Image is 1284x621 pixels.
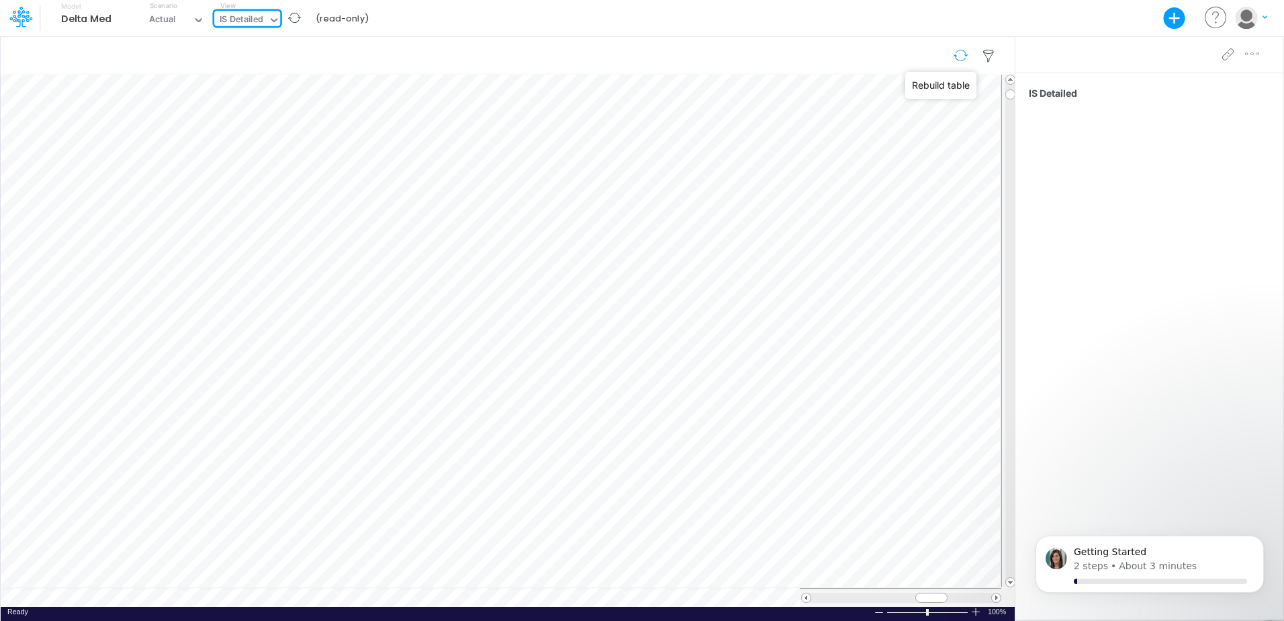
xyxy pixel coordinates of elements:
b: Delta Med [61,13,111,26]
div: IS Detailed [220,13,264,28]
div: In Ready mode [7,607,28,617]
b: (read-only) [316,12,369,24]
div: Zoom [926,609,929,616]
span: 100% [988,607,1008,617]
label: View [220,1,236,11]
div: Zoom [886,607,970,617]
iframe: FastComments [1029,111,1283,297]
span: IS Detailed [1029,86,1275,100]
div: Zoom In [970,607,981,617]
div: Zoom Out [874,608,884,618]
span: Ready [7,608,28,616]
iframe: Intercom notifications message [1015,520,1284,614]
div: Rebuild table [905,72,976,99]
div: Zoom level [988,607,1008,617]
label: Scenario [150,1,177,11]
label: Model [61,3,81,11]
div: Actual [149,13,176,28]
